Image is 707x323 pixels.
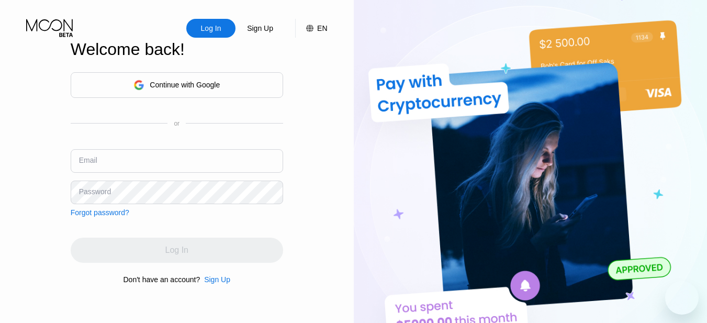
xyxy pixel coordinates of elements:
[71,40,283,59] div: Welcome back!
[317,24,327,32] div: EN
[235,19,285,38] div: Sign Up
[71,208,129,217] div: Forgot password?
[204,275,230,284] div: Sign Up
[665,281,699,315] iframe: Button to launch messaging window
[186,19,235,38] div: Log In
[246,23,274,34] div: Sign Up
[150,81,220,89] div: Continue with Google
[79,187,111,196] div: Password
[200,275,230,284] div: Sign Up
[174,120,179,127] div: or
[200,23,222,34] div: Log In
[295,19,327,38] div: EN
[124,275,200,284] div: Don't have an account?
[79,156,97,164] div: Email
[71,72,283,98] div: Continue with Google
